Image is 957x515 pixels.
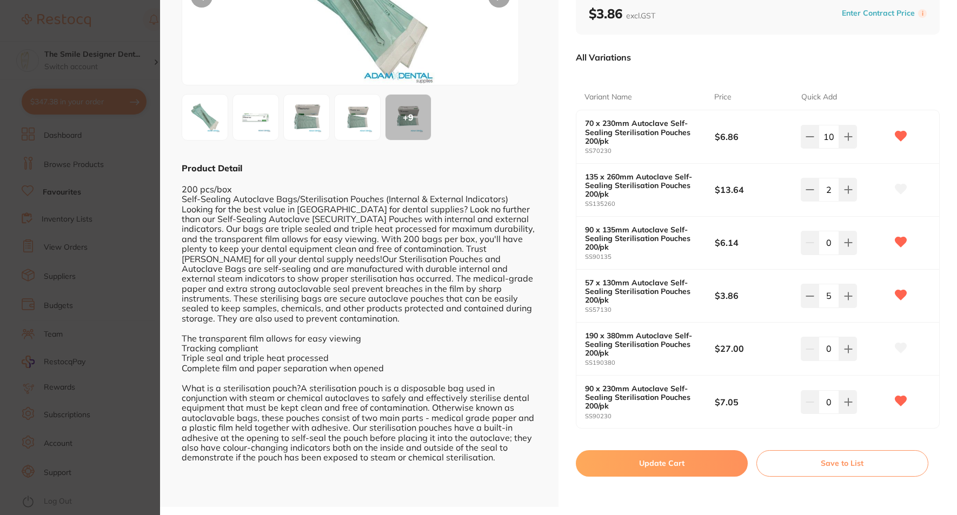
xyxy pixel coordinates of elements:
b: 90 x 135mm Autoclave Self-Sealing Sterilisation Pouches 200/pk [585,225,702,251]
button: +9 [385,94,431,141]
b: 57 x 130mm Autoclave Self-Sealing Sterilisation Pouches 200/pk [585,278,702,304]
b: $7.05 [715,396,793,408]
b: 190 x 380mm Autoclave Self-Sealing Sterilisation Pouches 200/pk [585,331,702,357]
b: Product Detail [182,163,242,173]
span: excl. GST [626,11,655,21]
small: SS90135 [585,253,715,260]
img: UklQT1VDSC5qcGc [185,98,224,137]
small: SS70230 [585,148,715,155]
p: Quick Add [801,92,837,103]
small: SS57130 [585,306,715,313]
b: 70 x 230mm Autoclave Self-Sealing Sterilisation Pouches 200/pk [585,119,702,145]
div: 200 pcs/box Self-Sealing Autoclave Bags/Sterilisation Pouches (Internal & External Indicators) Lo... [182,174,537,462]
b: 90 x 230mm Autoclave Self-Sealing Sterilisation Pouches 200/pk [585,384,702,410]
b: $27.00 [715,343,793,355]
small: SS135260 [585,200,715,208]
img: MjYwLmpwZw [287,98,326,137]
img: MzBfMi5qcGc [236,98,275,137]
img: MzgwLmpwZw [338,98,377,137]
b: $6.86 [715,131,793,143]
b: $13.64 [715,184,793,196]
button: Enter Contract Price [839,8,918,18]
b: $3.86 [589,5,655,22]
small: SS90230 [585,413,715,420]
button: Update Cart [576,450,748,476]
div: + 9 [386,95,431,140]
b: 135 x 260mm Autoclave Self-Sealing Sterilisation Pouches 200/pk [585,172,702,198]
p: All Variations [576,52,631,63]
label: i [918,9,927,18]
p: Price [714,92,732,103]
b: $6.14 [715,237,793,249]
p: Variant Name [584,92,632,103]
button: Save to List [756,450,928,476]
b: $3.86 [715,290,793,302]
small: SS190380 [585,359,715,366]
